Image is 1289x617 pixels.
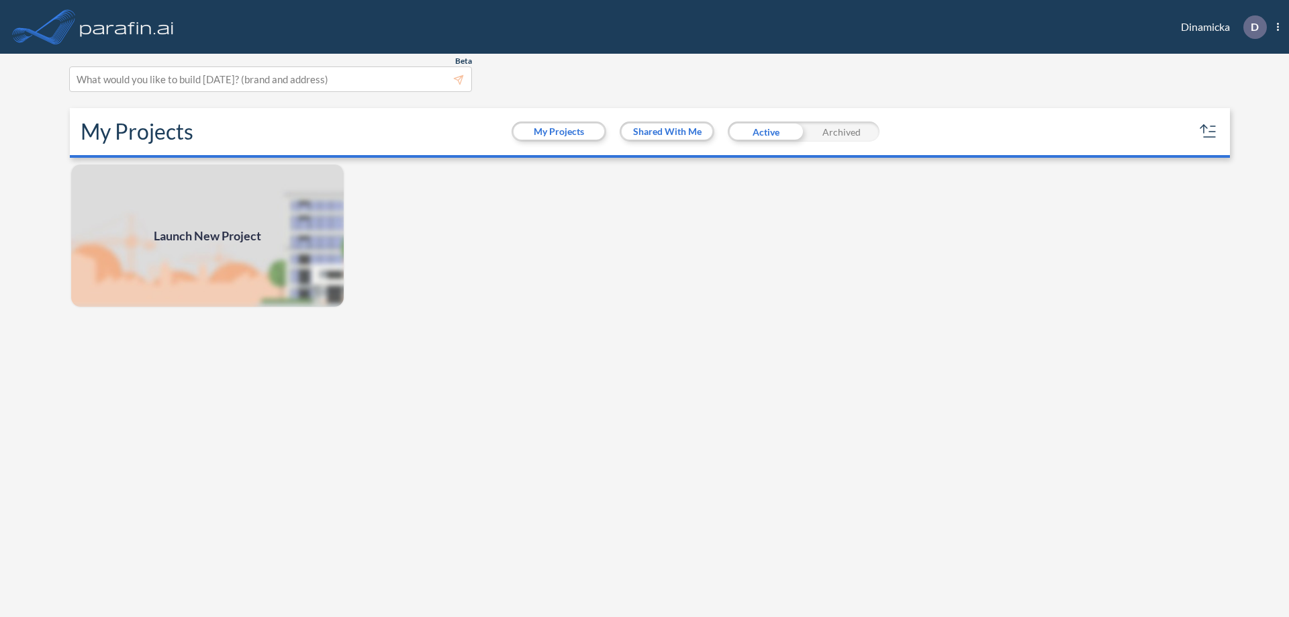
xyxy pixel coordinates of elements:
[81,119,193,144] h2: My Projects
[70,163,345,308] img: add
[70,163,345,308] a: Launch New Project
[514,124,604,140] button: My Projects
[154,227,261,245] span: Launch New Project
[804,122,879,142] div: Archived
[1198,121,1219,142] button: sort
[728,122,804,142] div: Active
[1251,21,1259,33] p: D
[1161,15,1279,39] div: Dinamicka
[622,124,712,140] button: Shared With Me
[455,56,472,66] span: Beta
[77,13,177,40] img: logo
